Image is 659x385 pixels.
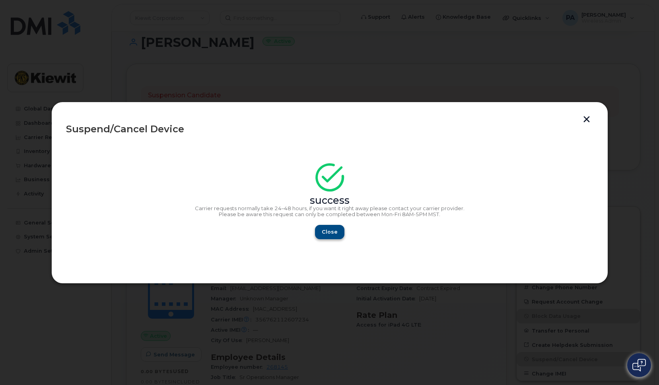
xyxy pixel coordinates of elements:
div: Suspend/Cancel Device [66,124,593,134]
button: Close [315,225,344,239]
img: Open chat [632,359,646,371]
div: success [66,197,593,204]
p: Please be aware this request can only be completed between Mon-Fri 8AM-5PM MST. [66,211,593,218]
span: Close [322,228,338,236]
p: Carrier requests normally take 24–48 hours, if you want it right away please contact your carrier... [66,205,593,212]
